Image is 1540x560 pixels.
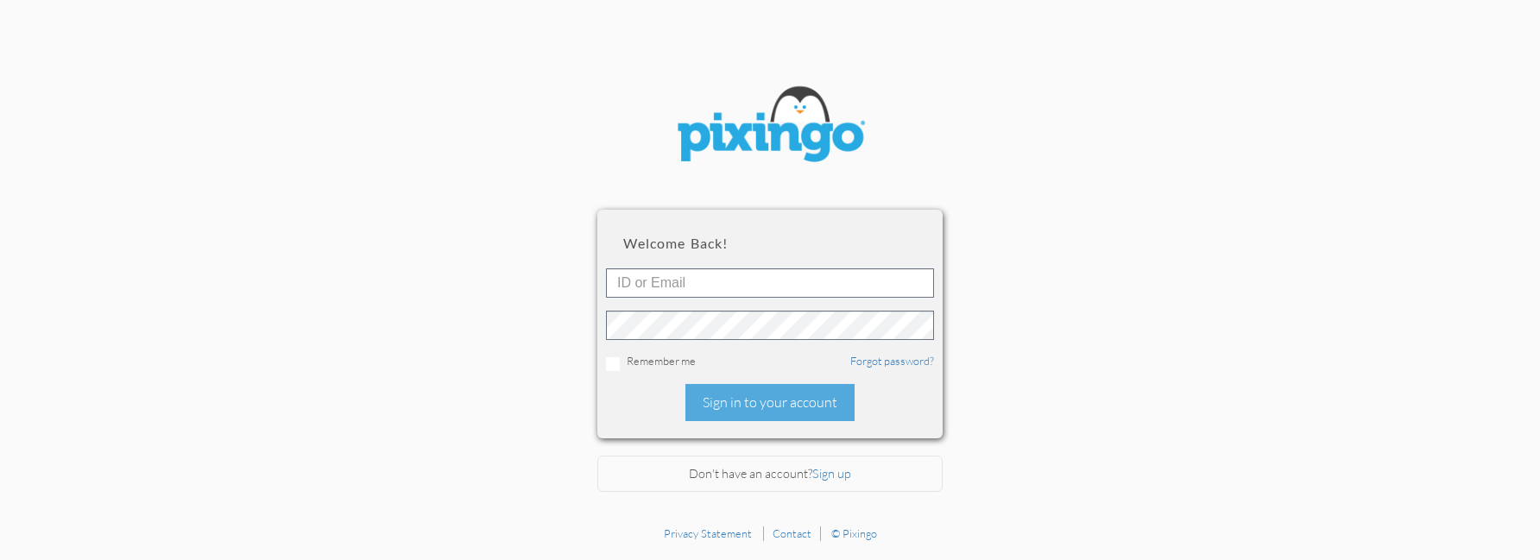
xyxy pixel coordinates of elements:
[623,236,917,251] h2: Welcome back!
[606,353,934,371] div: Remember me
[666,78,874,175] img: pixingo logo
[685,384,855,421] div: Sign in to your account
[812,466,851,481] a: Sign up
[773,526,811,540] a: Contact
[664,526,752,540] a: Privacy Statement
[831,526,877,540] a: © Pixingo
[606,268,934,298] input: ID or Email
[850,354,934,368] a: Forgot password?
[597,456,943,493] div: Don't have an account?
